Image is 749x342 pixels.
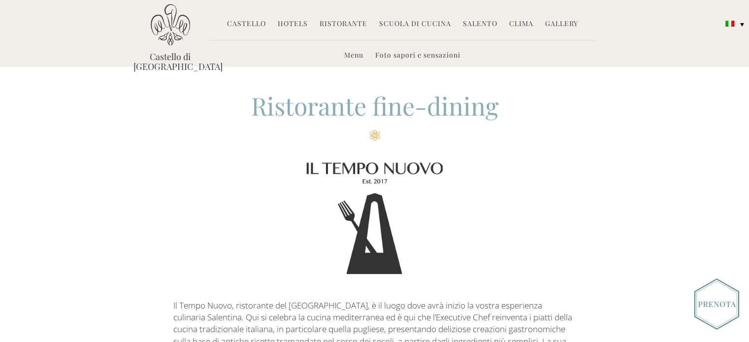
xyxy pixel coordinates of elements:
a: Clima [509,19,533,30]
a: Salento [463,19,497,30]
img: Logo of Il Tempo Nuovo Restaurant at Castello di Ugento, Puglia [173,149,576,288]
h2: Ristorante fine-dining [173,89,576,141]
img: Italiano [725,21,734,27]
a: Gallery [545,19,578,30]
a: Scuola di Cucina [379,19,451,30]
img: Castello di Ugento [151,4,190,46]
a: Castello di [GEOGRAPHIC_DATA] [133,52,207,71]
a: Hotels [278,19,308,30]
a: Foto sapori e sensazioni [375,50,460,62]
a: Menu [344,50,363,62]
img: Book_Button_Italian.png [694,279,739,330]
a: Castello [227,19,266,30]
a: Ristorante [320,19,367,30]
